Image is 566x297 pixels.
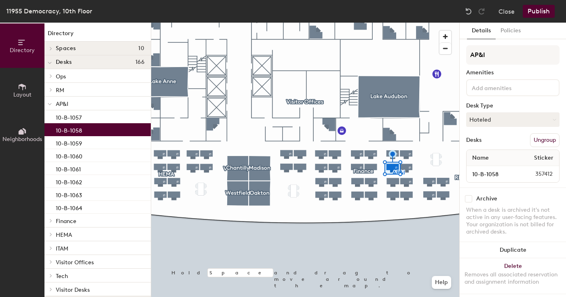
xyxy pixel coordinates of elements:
input: Add amenities [470,82,543,92]
button: Help [432,276,451,289]
div: Desks [466,137,482,143]
span: Finance [56,218,76,225]
div: 11955 Democracy, 10th Floor [6,6,92,16]
span: Neighborhoods [2,136,42,143]
span: Name [468,151,493,165]
span: 166 [135,59,144,65]
span: RM [56,87,64,94]
img: Undo [465,7,473,15]
span: Directory [10,47,35,54]
div: Removes all associated reservation and assignment information [465,271,561,286]
p: 10-B-1059 [56,138,82,147]
button: Details [467,23,496,39]
span: HEMA [56,232,72,238]
div: When a desk is archived it's not active in any user-facing features. Your organization is not bil... [466,206,560,236]
p: 10-B-1061 [56,164,81,173]
button: Ungroup [530,133,560,147]
span: ITAM [56,245,68,252]
span: Ops [56,73,66,80]
span: Desks [56,59,72,65]
p: 10-B-1062 [56,177,82,186]
span: Visitor Offices [56,259,94,266]
img: Redo [477,7,486,15]
p: 10-B-1060 [56,151,82,160]
span: Sticker [530,151,558,165]
button: Duplicate [460,242,566,258]
button: Policies [496,23,526,39]
p: 10-B-1058 [56,125,82,134]
h1: Directory [44,29,151,42]
input: Unnamed desk [468,169,516,180]
div: Desk Type [466,103,560,109]
div: Amenities [466,70,560,76]
span: 10 [138,45,144,52]
span: Layout [13,91,32,98]
p: 10-B-1057 [56,112,82,121]
span: Visitor Desks [56,286,90,293]
span: 357412 [516,170,558,179]
p: 10-B-1064 [56,202,82,212]
p: 10-B-1063 [56,190,82,199]
button: DeleteRemoves all associated reservation and assignment information [460,258,566,294]
button: Hoteled [466,112,560,127]
span: Spaces [56,45,76,52]
div: Archive [476,196,497,202]
span: AP&I [56,101,68,107]
button: Close [498,5,515,18]
button: Publish [523,5,555,18]
span: Tech [56,273,68,280]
